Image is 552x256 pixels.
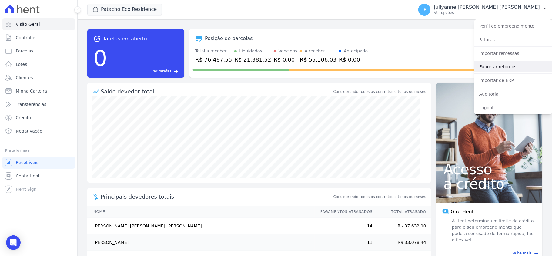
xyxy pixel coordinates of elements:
[423,8,426,12] span: JF
[451,218,536,243] span: A Hent determina um limite de crédito para o seu empreendimento que poderá ser usado de forma ráp...
[195,56,232,64] div: R$ 76.487,55
[305,48,325,54] div: A receber
[373,206,431,218] th: Total Atrasado
[474,34,552,45] a: Faturas
[440,251,539,256] a: Saiba mais east
[474,102,552,113] a: Logout
[474,48,552,59] a: Importar remessas
[2,32,75,44] a: Contratos
[434,10,540,15] p: Ver opções
[16,160,38,166] span: Recebíveis
[2,18,75,30] a: Visão Geral
[16,101,46,107] span: Transferências
[344,48,368,54] div: Antecipado
[110,69,178,74] a: Ver tarefas east
[2,112,75,124] a: Crédito
[6,235,21,250] div: Open Intercom Messenger
[2,58,75,70] a: Lotes
[16,115,31,121] span: Crédito
[101,87,332,96] div: Saldo devedor total
[2,125,75,137] a: Negativação
[16,75,33,81] span: Clientes
[174,69,178,74] span: east
[413,1,552,18] button: JF Jullyanne [PERSON_NAME] [PERSON_NAME] Ver opções
[16,48,33,54] span: Parcelas
[373,218,431,234] td: R$ 37.632,10
[93,42,107,74] div: 0
[234,56,271,64] div: R$ 21.381,52
[16,61,27,67] span: Lotes
[87,206,315,218] th: Nome
[16,21,40,27] span: Visão Geral
[315,218,373,234] td: 14
[2,45,75,57] a: Parcelas
[2,170,75,182] a: Conta Hent
[474,89,552,99] a: Auditoria
[2,157,75,169] a: Recebíveis
[205,35,253,42] div: Posição de parcelas
[239,48,262,54] div: Liquidados
[2,98,75,110] a: Transferências
[443,162,535,177] span: Acesso
[87,4,162,15] button: Patacho Eco Residence
[279,48,297,54] div: Vencidos
[87,234,315,251] td: [PERSON_NAME]
[451,208,474,215] span: Giro Hent
[474,61,552,72] a: Exportar retornos
[2,72,75,84] a: Clientes
[5,147,72,154] div: Plataformas
[315,206,373,218] th: Pagamentos Atrasados
[87,218,315,234] td: [PERSON_NAME] [PERSON_NAME] [PERSON_NAME]
[339,56,368,64] div: R$ 0,00
[101,193,332,201] span: Principais devedores totais
[315,234,373,251] td: 11
[274,56,297,64] div: R$ 0,00
[93,35,101,42] span: task_alt
[195,48,232,54] div: Total a receber
[474,75,552,86] a: Importar de ERP
[373,234,431,251] td: R$ 33.078,44
[443,177,535,191] span: a crédito
[300,56,336,64] div: R$ 55.106,03
[16,128,42,134] span: Negativação
[333,89,426,94] div: Considerando todos os contratos e todos os meses
[16,88,47,94] span: Minha Carteira
[434,4,540,10] p: Jullyanne [PERSON_NAME] [PERSON_NAME]
[152,69,171,74] span: Ver tarefas
[534,251,539,256] span: east
[103,35,147,42] span: Tarefas em aberto
[333,194,426,200] span: Considerando todos os contratos e todos os meses
[512,251,532,256] span: Saiba mais
[2,85,75,97] a: Minha Carteira
[474,21,552,32] a: Perfil do empreendimento
[16,35,36,41] span: Contratos
[16,173,40,179] span: Conta Hent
